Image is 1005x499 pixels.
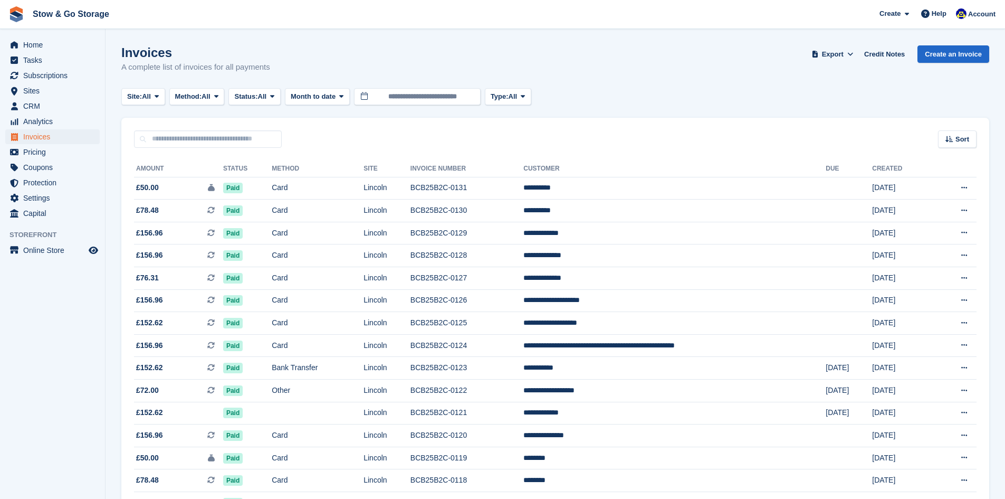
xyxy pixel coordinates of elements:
[272,357,363,380] td: Bank Transfer
[872,267,932,290] td: [DATE]
[410,402,523,425] td: BCB25B2C-0121
[9,230,105,240] span: Storefront
[5,37,100,52] a: menu
[136,340,163,351] span: £156.96
[410,244,523,267] td: BCB25B2C-0128
[5,160,100,175] a: menu
[285,88,350,106] button: Month to date
[872,425,932,447] td: [DATE]
[872,447,932,469] td: [DATE]
[491,91,509,102] span: Type:
[136,250,163,261] span: £156.96
[228,88,280,106] button: Status: All
[932,8,946,19] span: Help
[272,177,363,200] td: Card
[363,244,410,267] td: Lincoln
[136,385,159,396] span: £72.00
[169,88,225,106] button: Method: All
[272,447,363,469] td: Card
[223,228,243,239] span: Paid
[258,91,267,102] span: All
[136,182,159,193] span: £50.00
[223,430,243,441] span: Paid
[363,469,410,492] td: Lincoln
[223,363,243,373] span: Paid
[121,45,270,60] h1: Invoices
[5,145,100,159] a: menu
[872,312,932,335] td: [DATE]
[223,408,243,418] span: Paid
[410,380,523,402] td: BCB25B2C-0122
[968,9,996,20] span: Account
[272,289,363,312] td: Card
[223,273,243,284] span: Paid
[363,357,410,380] td: Lincoln
[23,191,87,205] span: Settings
[23,175,87,190] span: Protection
[23,206,87,221] span: Capital
[23,83,87,98] span: Sites
[509,91,518,102] span: All
[136,295,163,306] span: £156.96
[5,206,100,221] a: menu
[23,145,87,159] span: Pricing
[410,289,523,312] td: BCB25B2C-0126
[136,453,159,464] span: £50.00
[23,129,87,144] span: Invoices
[826,161,872,177] th: Due
[23,37,87,52] span: Home
[955,134,969,145] span: Sort
[872,244,932,267] td: [DATE]
[87,244,100,257] a: Preview store
[363,447,410,469] td: Lincoln
[142,91,151,102] span: All
[5,99,100,114] a: menu
[363,312,410,335] td: Lincoln
[127,91,142,102] span: Site:
[136,475,159,486] span: £78.48
[410,447,523,469] td: BCB25B2C-0119
[272,267,363,290] td: Card
[860,45,909,63] a: Credit Notes
[5,175,100,190] a: menu
[956,8,966,19] img: Rob Good-Stephenson
[272,244,363,267] td: Card
[872,469,932,492] td: [DATE]
[826,402,872,425] td: [DATE]
[136,272,159,284] span: £76.31
[363,267,410,290] td: Lincoln
[363,177,410,200] td: Lincoln
[5,68,100,83] a: menu
[134,161,223,177] th: Amount
[272,380,363,402] td: Other
[223,295,243,306] span: Paid
[136,317,163,328] span: £152.62
[872,161,932,177] th: Created
[223,385,243,396] span: Paid
[5,114,100,129] a: menu
[872,222,932,244] td: [DATE]
[872,380,932,402] td: [DATE]
[879,8,901,19] span: Create
[5,191,100,205] a: menu
[872,357,932,380] td: [DATE]
[872,177,932,200] td: [DATE]
[202,91,210,102] span: All
[272,222,363,244] td: Card
[223,318,243,328] span: Paid
[23,68,87,83] span: Subscriptions
[272,200,363,222] td: Card
[272,334,363,357] td: Card
[223,475,243,486] span: Paid
[8,6,24,22] img: stora-icon-8386f47178a22dfd0bd8f6a31ec36ba5ce8667c1dd55bd0f319d3a0aa187defe.svg
[223,205,243,216] span: Paid
[809,45,856,63] button: Export
[872,200,932,222] td: [DATE]
[485,88,531,106] button: Type: All
[410,161,523,177] th: Invoice Number
[410,469,523,492] td: BCB25B2C-0118
[23,114,87,129] span: Analytics
[272,161,363,177] th: Method
[28,5,113,23] a: Stow & Go Storage
[822,49,844,60] span: Export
